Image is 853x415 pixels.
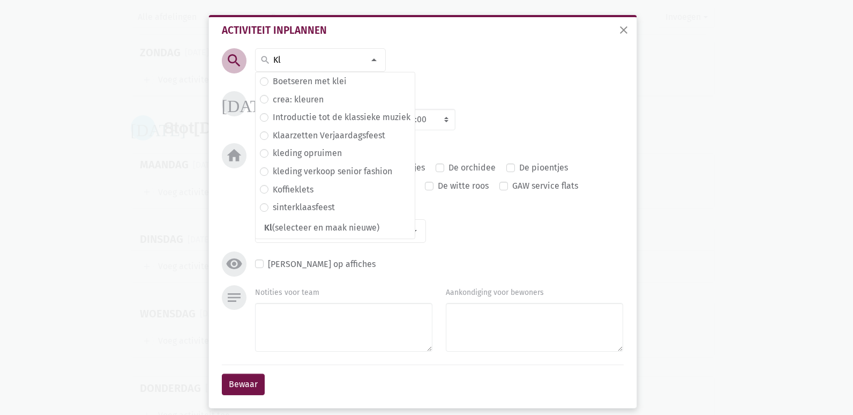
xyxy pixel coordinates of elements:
label: Notities voor team [255,287,319,299]
label: Boetseren met klei [273,75,347,88]
label: kleding verkoop senior fashion [273,165,392,179]
label: [PERSON_NAME] op affiches [268,257,376,271]
label: crea: kleuren [273,93,324,107]
span: (selecteer en maak nieuwe) [256,221,415,235]
label: sinterklaasfeest [273,201,335,214]
button: Bewaar [222,374,265,395]
span: close [617,24,630,36]
i: home [226,147,243,164]
i: visibility [226,255,243,272]
label: De orchidee [448,161,496,175]
label: Introductie tot de klassieke muziek [273,110,410,124]
label: Aankondiging voor bewoners [446,287,544,299]
button: sluiten [613,19,634,43]
span: Kl [264,223,272,233]
i: notes [226,289,243,306]
label: De witte roos [438,179,489,193]
i: search [226,52,243,69]
div: Activiteit inplannen [222,26,624,35]
label: kleding opruimen [273,146,342,160]
label: Klaarzetten Verjaardagsfeest [273,129,385,143]
label: Koffieklets [273,183,313,197]
label: De pioentjes [519,161,568,175]
i: [DATE] [222,95,277,112]
label: GAW service flats [512,179,578,193]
